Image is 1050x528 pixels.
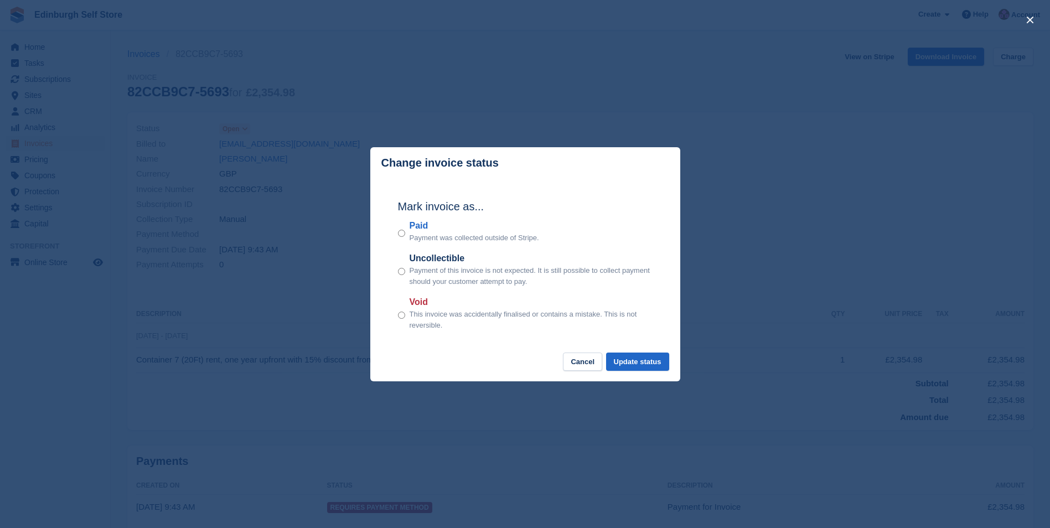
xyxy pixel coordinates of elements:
p: Payment was collected outside of Stripe. [410,232,539,244]
label: Paid [410,219,539,232]
button: Cancel [563,353,602,371]
label: Void [410,296,653,309]
button: Update status [606,353,669,371]
h2: Mark invoice as... [398,198,653,215]
p: Change invoice status [381,157,499,169]
button: close [1021,11,1039,29]
label: Uncollectible [410,252,653,265]
p: This invoice was accidentally finalised or contains a mistake. This is not reversible. [410,309,653,330]
p: Payment of this invoice is not expected. It is still possible to collect payment should your cust... [410,265,653,287]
